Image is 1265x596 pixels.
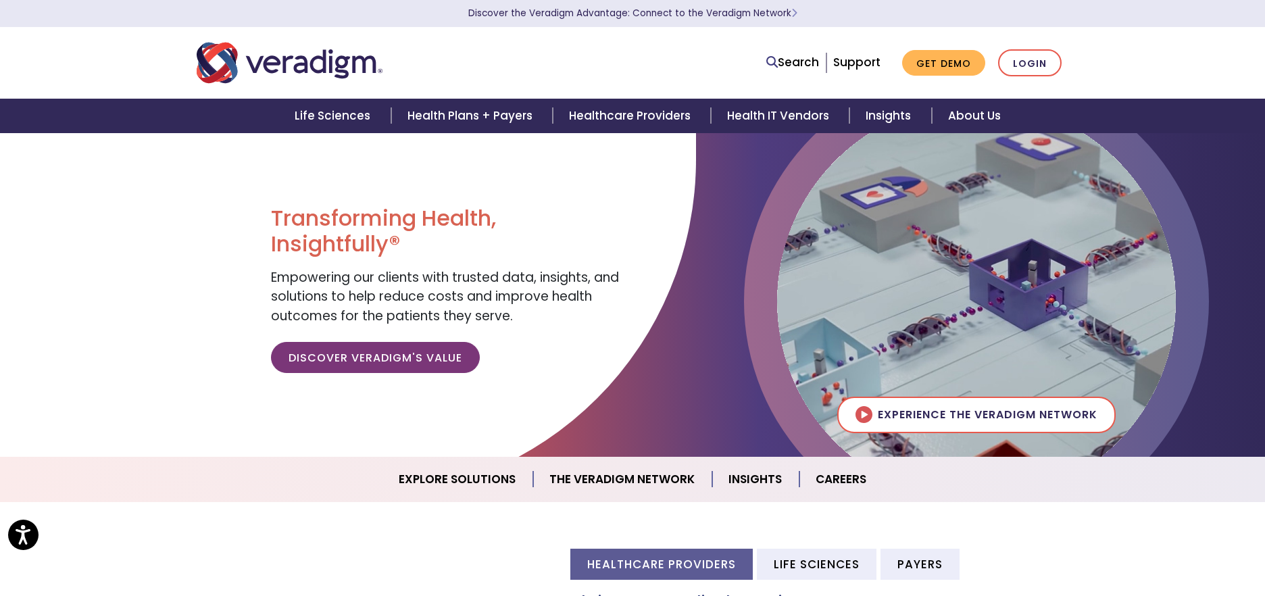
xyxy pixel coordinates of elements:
[799,462,883,497] a: Careers
[391,99,553,133] a: Health Plans + Payers
[791,7,797,20] span: Learn More
[766,53,819,72] a: Search
[880,549,960,579] li: Payers
[998,49,1062,77] a: Login
[278,99,391,133] a: Life Sciences
[711,99,849,133] a: Health IT Vendors
[468,7,797,20] a: Discover the Veradigm Advantage: Connect to the Veradigm NetworkLearn More
[712,462,799,497] a: Insights
[570,549,753,579] li: Healthcare Providers
[902,50,985,76] a: Get Demo
[271,342,480,373] a: Discover Veradigm's Value
[757,549,876,579] li: Life Sciences
[932,99,1017,133] a: About Us
[271,205,622,257] h1: Transforming Health, Insightfully®
[197,41,382,85] img: Veradigm logo
[553,99,711,133] a: Healthcare Providers
[533,462,712,497] a: The Veradigm Network
[849,99,931,133] a: Insights
[271,268,619,325] span: Empowering our clients with trusted data, insights, and solutions to help reduce costs and improv...
[833,54,880,70] a: Support
[382,462,533,497] a: Explore Solutions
